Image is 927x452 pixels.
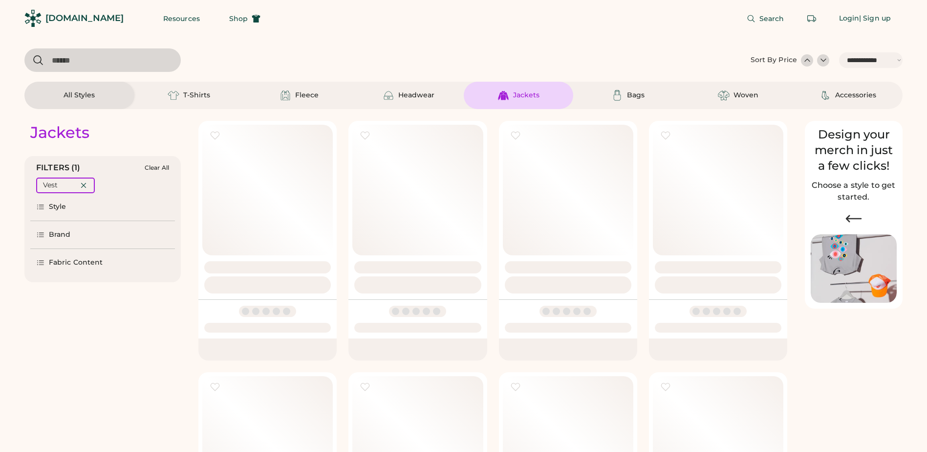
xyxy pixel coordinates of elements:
img: Accessories Icon [819,90,831,101]
div: Vest [43,181,58,190]
div: Headwear [398,90,434,100]
img: Image of Lisa Congdon Eye Print on T-Shirt and Hat [811,234,897,303]
img: Headwear Icon [383,90,394,101]
div: Fleece [295,90,319,100]
img: T-Shirts Icon [168,90,179,101]
img: Jackets Icon [497,90,509,101]
img: Fleece Icon [280,90,291,101]
div: FILTERS (1) [36,162,81,174]
button: Retrieve an order [802,9,821,28]
button: Resources [151,9,212,28]
div: Login [839,14,860,23]
div: Jackets [513,90,539,100]
div: Bags [627,90,645,100]
div: Fabric Content [49,258,103,268]
div: Accessories [835,90,876,100]
div: T-Shirts [183,90,210,100]
img: Woven Icon [718,90,730,101]
img: Rendered Logo - Screens [24,10,42,27]
div: Brand [49,230,71,240]
div: | Sign up [859,14,891,23]
div: [DOMAIN_NAME] [45,12,124,24]
h2: Choose a style to get started. [811,180,897,203]
div: Woven [733,90,758,100]
span: Shop [229,15,248,22]
span: Search [759,15,784,22]
div: Style [49,202,66,212]
div: Sort By Price [751,55,797,65]
div: Design your merch in just a few clicks! [811,127,897,174]
img: Bags Icon [611,90,623,101]
div: All Styles [64,90,95,100]
div: Jackets [30,123,89,142]
button: Shop [217,9,272,28]
div: Clear All [145,164,169,171]
button: Search [735,9,796,28]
